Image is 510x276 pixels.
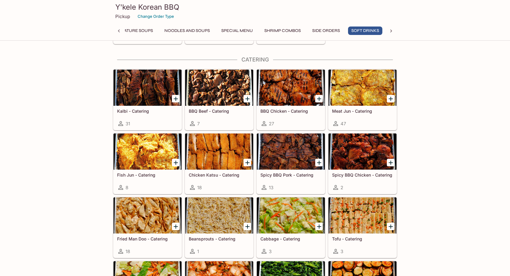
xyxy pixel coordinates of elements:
button: Add Chicken Katsu - Catering [244,159,251,166]
h5: Meat Jun - Catering [332,108,393,114]
p: Pickup [115,14,130,19]
a: BBQ Beef - Catering7 [185,69,253,130]
a: Cabbage - Catering3 [257,197,325,258]
span: 7 [197,121,200,127]
a: Tofu - Catering3 [328,197,397,258]
div: Cabbage - Catering [257,197,325,234]
h5: Cabbage - Catering [260,236,321,241]
span: 31 [126,121,130,127]
button: Side Orders [309,27,343,35]
button: Special Menu [218,27,256,35]
button: Add Fish Jun - Catering [172,159,179,166]
a: Spicy BBQ Chicken - Catering2 [328,133,397,194]
button: Change Order Type [135,12,177,21]
h3: Y'kele Korean BBQ [115,2,395,12]
a: BBQ Chicken - Catering27 [257,69,325,130]
h4: Catering [113,56,397,63]
h5: Chicken Katsu - Catering [189,172,250,177]
h5: Spicy BBQ Chicken - Catering [332,172,393,177]
button: Noodles and Soups [161,27,213,35]
div: Kalbi - Catering [114,70,182,106]
button: Add Spicy BBQ Pork - Catering [315,159,323,166]
button: Add Fried Man Doo - Catering [172,223,179,230]
div: Fish Jun - Catering [114,133,182,170]
button: Add Meat Jun - Catering [387,95,394,102]
a: Fried Man Doo - Catering18 [113,197,182,258]
span: 18 [126,249,130,254]
a: Beansprouts - Catering1 [185,197,253,258]
h5: Fried Man Doo - Catering [117,236,178,241]
span: 27 [269,121,274,127]
div: Meat Jun - Catering [328,70,396,106]
a: Spicy BBQ Pork - Catering13 [257,133,325,194]
div: Spicy BBQ Chicken - Catering [328,133,396,170]
a: Chicken Katsu - Catering18 [185,133,253,194]
a: Fish Jun - Catering8 [113,133,182,194]
span: 18 [197,185,202,190]
button: Add Spicy BBQ Chicken - Catering [387,159,394,166]
button: Shrimp Combos [261,27,304,35]
div: Chicken Katsu - Catering [185,133,253,170]
div: Fried Man Doo - Catering [114,197,182,234]
button: Add Tofu - Catering [387,223,394,230]
button: Add Kalbi - Catering [172,95,179,102]
h5: Spicy BBQ Pork - Catering [260,172,321,177]
div: Tofu - Catering [328,197,396,234]
span: 3 [341,249,343,254]
div: BBQ Chicken - Catering [257,70,325,106]
span: 1 [197,249,199,254]
button: Add BBQ Chicken - Catering [315,95,323,102]
button: Soft Drinks [348,27,382,35]
button: Add BBQ Beef - Catering [244,95,251,102]
span: 2 [341,185,343,190]
button: Add Cabbage - Catering [315,223,323,230]
span: 8 [126,185,128,190]
div: Spicy BBQ Pork - Catering [257,133,325,170]
button: Add Beansprouts - Catering [244,223,251,230]
h5: BBQ Chicken - Catering [260,108,321,114]
h5: Fish Jun - Catering [117,172,178,177]
h5: Beansprouts - Catering [189,236,250,241]
div: Beansprouts - Catering [185,197,253,234]
span: 47 [341,121,346,127]
span: 13 [269,185,273,190]
a: Meat Jun - Catering47 [328,69,397,130]
h5: BBQ Beef - Catering [189,108,250,114]
span: 3 [269,249,272,254]
h5: Kalbi - Catering [117,108,178,114]
a: Kalbi - Catering31 [113,69,182,130]
button: Signature Soups [110,27,156,35]
h5: Tofu - Catering [332,236,393,241]
div: BBQ Beef - Catering [185,70,253,106]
